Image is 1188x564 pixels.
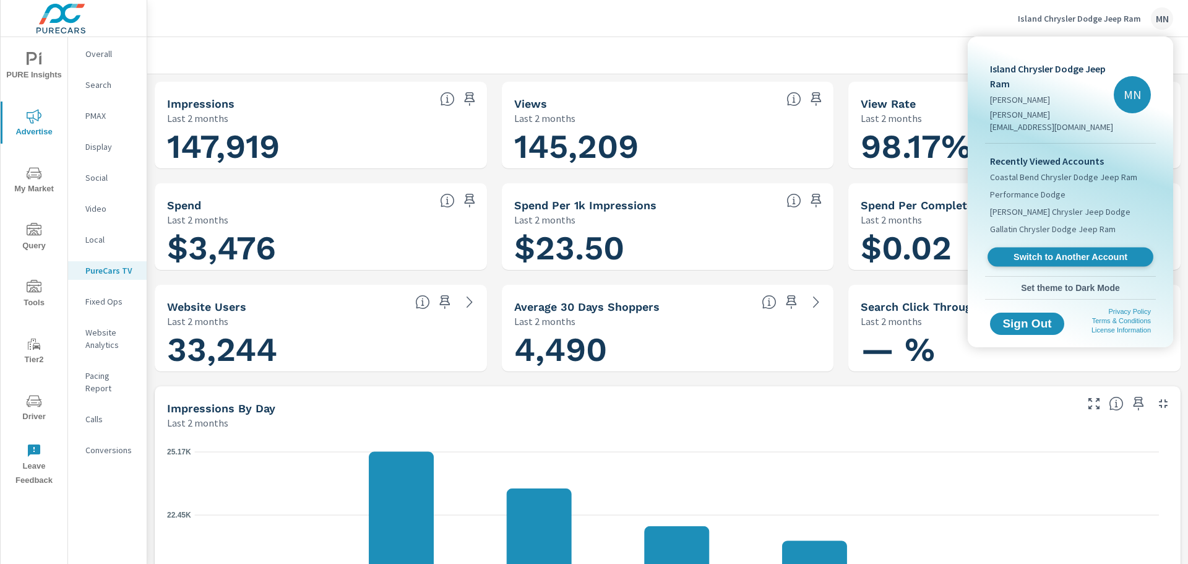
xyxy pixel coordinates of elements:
[990,93,1114,106] p: [PERSON_NAME]
[990,188,1065,201] span: Performance Dodge
[994,251,1146,263] span: Switch to Another Account
[990,282,1151,293] span: Set theme to Dark Mode
[990,171,1137,183] span: Coastal Bend Chrysler Dodge Jeep Ram
[1091,326,1151,334] a: License Information
[990,313,1064,335] button: Sign Out
[1092,317,1151,324] a: Terms & Conditions
[1109,308,1151,315] a: Privacy Policy
[1000,318,1054,329] span: Sign Out
[990,223,1116,235] span: Gallatin Chrysler Dodge Jeep Ram
[988,248,1153,267] a: Switch to Another Account
[990,206,1130,218] span: [PERSON_NAME] Chrysler Jeep Dodge
[990,154,1151,168] p: Recently Viewed Accounts
[990,108,1114,133] p: [PERSON_NAME][EMAIL_ADDRESS][DOMAIN_NAME]
[1114,76,1151,113] div: MN
[985,277,1156,299] button: Set theme to Dark Mode
[990,61,1114,91] p: Island Chrysler Dodge Jeep Ram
